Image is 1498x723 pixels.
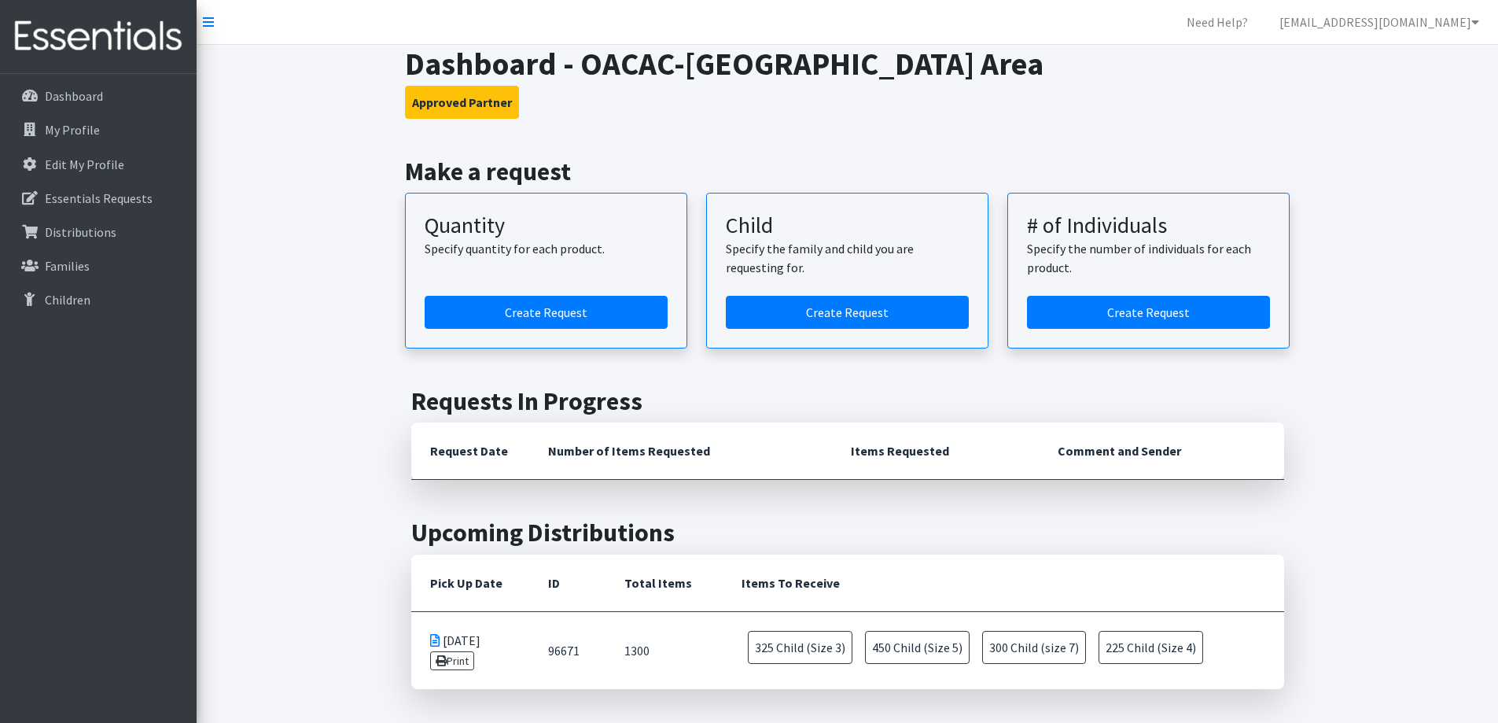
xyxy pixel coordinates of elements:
td: 96671 [529,611,606,689]
a: My Profile [6,114,190,146]
th: Comment and Sender [1039,422,1283,480]
p: Children [45,292,90,308]
h2: Make a request [405,157,1290,186]
th: Items Requested [832,422,1039,480]
p: Edit My Profile [45,157,124,172]
span: 225 Child (Size 4) [1099,631,1203,664]
span: 450 Child (Size 5) [865,631,970,664]
h2: Requests In Progress [411,386,1284,416]
th: ID [529,555,606,612]
td: 1300 [605,611,723,689]
a: Families [6,250,190,282]
a: Create a request for a child or family [726,296,969,329]
th: Pick Up Date [411,555,529,612]
td: [DATE] [411,611,529,689]
p: Dashboard [45,88,103,104]
p: Specify the number of individuals for each product. [1027,239,1270,277]
h3: # of Individuals [1027,212,1270,239]
img: HumanEssentials [6,10,190,63]
h2: Upcoming Distributions [411,518,1284,548]
a: Children [6,284,190,315]
a: Distributions [6,216,190,248]
th: Total Items [605,555,723,612]
span: 325 Child (Size 3) [748,631,852,664]
a: Dashboard [6,80,190,112]
h1: Dashboard - OACAC-[GEOGRAPHIC_DATA] Area [405,45,1290,83]
th: Items To Receive [723,555,1284,612]
a: Create a request by number of individuals [1027,296,1270,329]
p: Distributions [45,224,116,240]
a: Edit My Profile [6,149,190,180]
h3: Child [726,212,969,239]
th: Number of Items Requested [529,422,833,480]
p: Families [45,258,90,274]
th: Request Date [411,422,529,480]
a: [EMAIL_ADDRESS][DOMAIN_NAME] [1267,6,1492,38]
button: Approved Partner [405,86,519,119]
p: My Profile [45,122,100,138]
p: Specify quantity for each product. [425,239,668,258]
a: Essentials Requests [6,183,190,214]
span: 300 Child (size 7) [982,631,1086,664]
p: Essentials Requests [45,190,153,206]
a: Need Help? [1174,6,1261,38]
h3: Quantity [425,212,668,239]
p: Specify the family and child you are requesting for. [726,239,969,277]
a: Create a request by quantity [425,296,668,329]
a: Print [430,651,475,670]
